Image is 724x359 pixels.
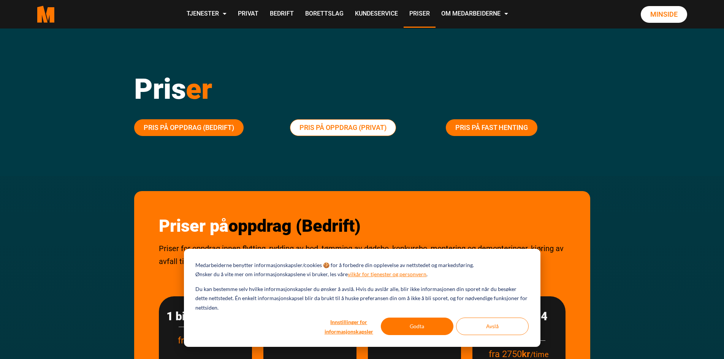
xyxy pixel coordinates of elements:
span: oppdrag (Bedrift) [228,216,361,236]
h1: Pris [134,72,590,106]
a: Pris på oppdrag (Privat) [290,119,396,136]
div: Cookie banner [184,249,540,347]
button: Avslå [456,318,529,335]
a: vilkår for tjenester og personvern [348,270,426,279]
button: Godta [381,318,453,335]
span: fra 880 [178,335,214,346]
h3: 1 bil og 1 mann [166,310,244,323]
a: Om Medarbeiderne [436,1,514,28]
p: Du kan bestemme selv hvilke informasjonskapsler du ønsker å avslå. Hvis du avslår alle, blir ikke... [195,285,528,313]
h2: Priser på [159,216,566,236]
span: er [186,72,212,106]
button: Innstillinger for informasjonskapsler [320,318,378,335]
a: Minside [641,6,687,23]
a: Priser [404,1,436,28]
span: /time [530,350,549,359]
a: Tjenester [181,1,232,28]
a: Privat [232,1,264,28]
p: Ønsker du å vite mer om informasjonskapslene vi bruker, les våre . [195,270,428,279]
a: Pris på fast henting [446,119,537,136]
a: Pris på oppdrag (Bedrift) [134,119,244,136]
a: Kundeservice [349,1,404,28]
p: Medarbeiderne benytter informasjonskapsler/cookies 🍪 for å forbedre din opplevelse av nettstedet ... [195,261,474,270]
a: Bedrift [264,1,299,28]
a: Borettslag [299,1,349,28]
span: Priser for oppdrag innen flytting, rydding av bod, tømming av dødsbo, konkursbo, montering og dem... [159,244,564,266]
